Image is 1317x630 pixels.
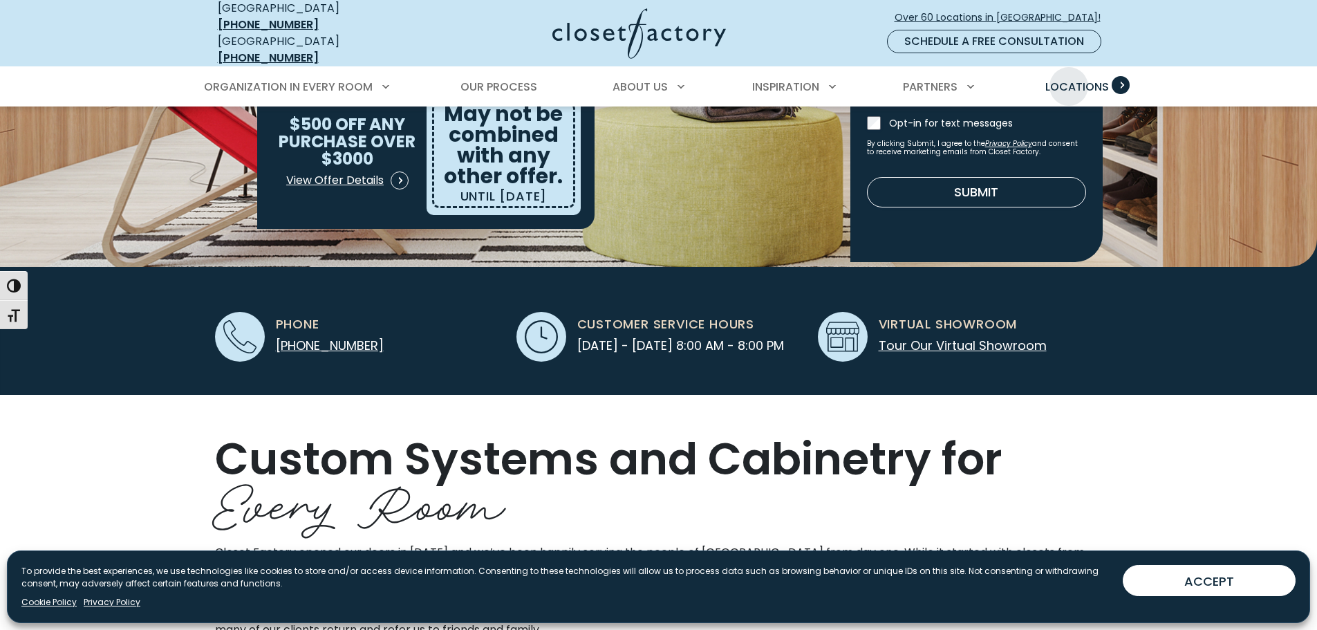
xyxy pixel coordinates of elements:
[279,113,415,169] span: ANY PURCHASE OVER $3000
[1045,79,1109,95] span: Locations
[218,50,319,66] a: [PHONE_NUMBER]
[985,138,1032,149] a: Privacy Policy
[826,320,859,353] img: Showroom icon
[894,6,1112,30] a: Over 60 Locations in [GEOGRAPHIC_DATA]!
[867,177,1086,207] button: Submit
[290,113,366,136] span: $500 OFF
[889,116,1086,130] label: Opt-in for text messages
[286,167,409,194] a: View Offer Details
[460,187,548,206] p: UNTIL [DATE]
[21,565,1112,590] p: To provide the best experiences, we use technologies like cookies to store and/or access device i...
[218,33,418,66] div: [GEOGRAPHIC_DATA]
[613,79,668,95] span: About Us
[204,79,373,95] span: Organization in Every Room
[218,17,319,33] a: [PHONE_NUMBER]
[867,140,1086,156] small: By clicking Submit, I agree to the and consent to receive marketing emails from Closet Factory.
[577,315,755,333] span: Customer Service Hours
[276,337,384,354] a: [PHONE_NUMBER]
[577,336,784,355] span: [DATE] - [DATE] 8:00 AM - 8:00 PM
[215,428,1002,490] span: Custom Systems and Cabinetry for
[895,10,1112,25] span: Over 60 Locations in [GEOGRAPHIC_DATA]!
[84,596,140,609] a: Privacy Policy
[879,315,1018,333] span: Virtual Showroom
[752,79,819,95] span: Inspiration
[879,337,1047,354] a: Tour Our Virtual Showroom
[552,8,726,59] img: Closet Factory Logo
[194,68,1123,106] nav: Primary Menu
[286,172,384,189] span: View Offer Details
[1123,565,1296,596] button: ACCEPT
[460,79,537,95] span: Our Process
[887,30,1101,53] a: Schedule a Free Consultation
[215,544,1103,577] p: Closet Factory opened our doors in [DATE] and we’ve been happily serving the people of [GEOGRAPHI...
[444,99,563,191] span: May not be combined with any other offer.
[903,79,958,95] span: Partners
[276,315,319,333] span: Phone
[215,459,506,540] span: Every Room
[21,596,77,609] a: Cookie Policy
